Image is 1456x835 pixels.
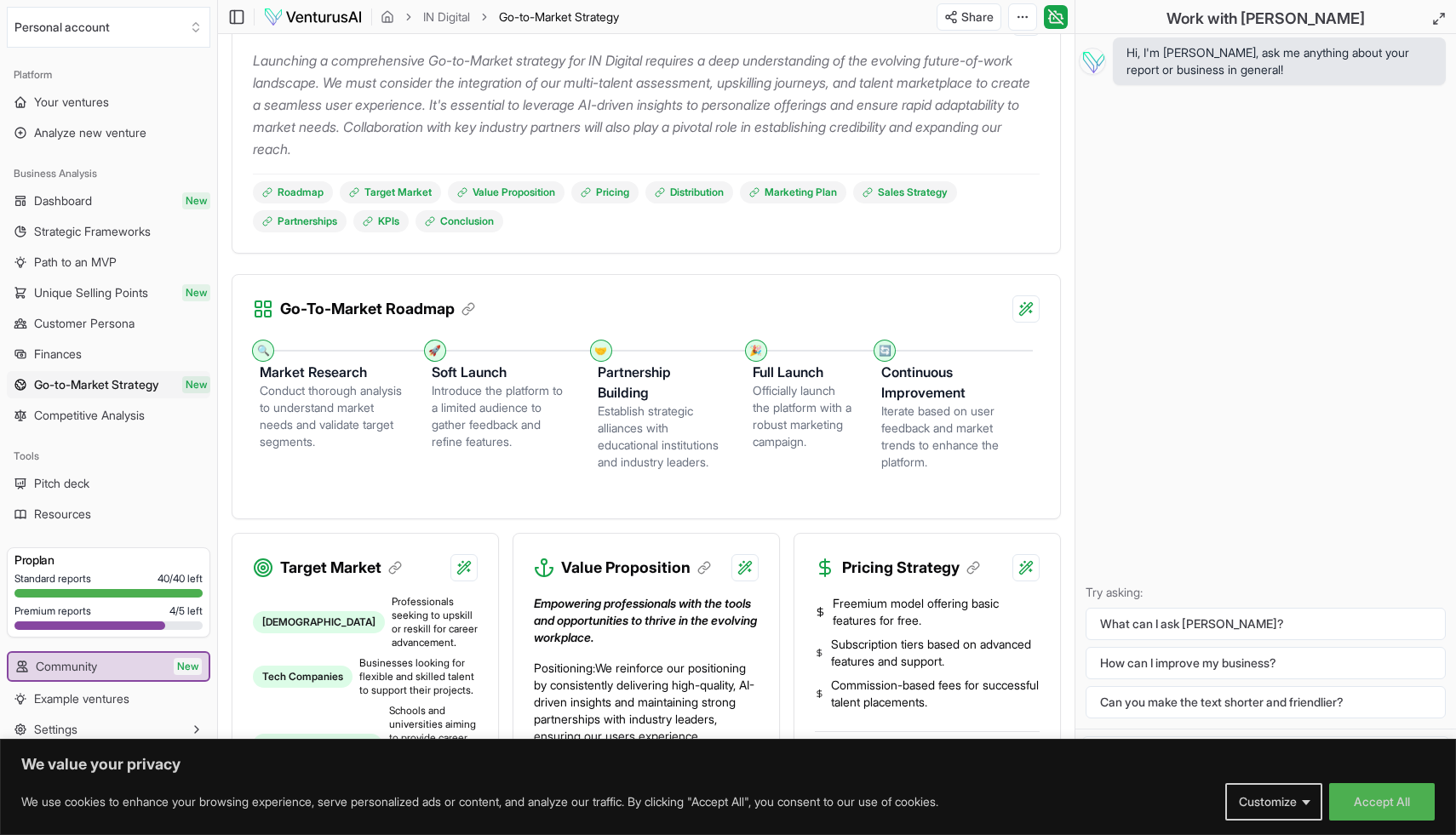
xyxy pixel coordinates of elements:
p: We value your privacy [21,754,1435,775]
a: KPIs [353,210,409,232]
a: CommunityNew [9,653,209,680]
span: Share [961,9,994,26]
p: We use cookies to enhance your browsing experience, serve personalized ads or content, and analyz... [21,792,938,812]
span: 4 / 5 left [169,604,203,618]
img: Vera [1079,48,1106,75]
button: Settings [7,716,210,743]
span: Your ventures [34,94,109,111]
a: Pricing [571,181,639,203]
a: DashboardNew [7,187,210,214]
button: Customize [1225,783,1322,821]
a: Distribution [645,181,733,203]
li: Commission-based fees for successful talent placements. [815,677,1040,711]
a: IN Digital [423,9,470,26]
div: Business Analysis [7,160,210,187]
span: New [182,284,210,301]
span: 40 / 40 left [158,572,203,586]
div: 🔍 [256,344,270,357]
span: Premium reports [14,604,91,618]
div: Tech Companies [253,666,353,688]
h3: Market Research [260,362,404,382]
a: Customer Persona [7,310,210,337]
a: Marketing Plan [740,181,846,203]
h3: Soft Launch [432,362,570,382]
a: Unique Selling PointsNew [7,279,210,306]
a: Path to an MVP [7,249,210,276]
span: Finances [34,346,82,363]
img: logo [263,7,363,27]
span: Go-to-Market Strategy [34,376,159,393]
div: [DEMOGRAPHIC_DATA] [253,611,385,633]
span: Settings [34,721,77,738]
div: Conduct thorough analysis to understand market needs and validate target segments. [260,382,404,450]
a: Sales Strategy [853,181,957,203]
button: What can I ask [PERSON_NAME]? [1086,608,1446,640]
a: Value Proposition [448,181,565,203]
h2: Work with [PERSON_NAME] [1167,7,1365,31]
h3: Continuous Improvement [881,362,1006,403]
span: New [174,658,202,675]
span: Strategic Frameworks [34,223,151,240]
a: Strategic Frameworks [7,218,210,245]
a: Target Market [340,181,441,203]
button: Select an organization [7,7,210,48]
a: Conclusion [416,210,503,232]
p: Try asking: [1086,584,1446,601]
span: New [182,192,210,209]
h3: Pro plan [14,552,203,569]
span: Schools and universities aiming to provide career readiness programs to their students. [389,704,478,786]
span: Go-to-Market Strategy [499,9,619,24]
a: Roadmap [253,181,333,203]
span: Go-to-Market Strategy [499,9,619,26]
li: Freemium model offering basic features for free. [815,595,1040,629]
div: 🔄 [878,344,891,357]
span: Customer Persona [34,315,135,332]
button: How can I improve my business? [1086,647,1446,679]
span: Resources [34,506,91,523]
div: 🤝 [594,344,608,357]
a: Resources [7,500,210,528]
span: Standard reports [14,572,91,586]
h3: Pricing Strategy [842,556,980,580]
div: 🚀 [428,344,442,357]
h3: Full Launch [753,362,855,382]
div: 🎉 [749,344,763,357]
p: Positioning: We reinforce our positioning by consistently delivering high-quality, AI-driven insi... [534,660,759,779]
button: Accept All [1329,783,1435,821]
div: Officially launch the platform with a robust marketing campaign. [753,382,855,450]
span: Competitive Analysis [34,407,145,424]
span: New [182,376,210,393]
div: Establish strategic alliances with educational institutions and industry leaders. [598,403,725,471]
a: Your ventures [7,89,210,116]
div: Platform [7,61,210,89]
a: Partnerships [253,210,347,232]
span: Analyze new venture [34,124,146,141]
a: Finances [7,340,210,368]
span: Pitch deck [34,475,89,492]
h3: Target Market [280,556,402,580]
div: Introduce the platform to a limited audience to gather feedback and refine features. [432,382,570,450]
span: Path to an MVP [34,254,117,271]
span: Dashboard [34,192,92,209]
nav: breadcrumb [381,9,619,26]
h3: Go-To-Market Roadmap [280,297,475,321]
h3: Partnership Building [598,362,725,403]
a: Competitive Analysis [7,402,210,429]
a: Analyze new venture [7,119,210,146]
span: Businesses looking for flexible and skilled talent to support their projects. [359,656,478,697]
span: Unique Selling Points [34,284,148,301]
div: Tools [7,443,210,470]
li: Subscription tiers based on advanced features and support. [815,636,1040,670]
a: Pitch deck [7,470,210,497]
button: Can you make the text shorter and friendlier? [1086,686,1446,718]
div: Iterate based on user feedback and market trends to enhance the platform. [881,403,1006,471]
button: Share [937,3,1001,31]
h3: Value Proposition [561,556,711,580]
span: Community [36,658,97,675]
a: Go-to-Market StrategyNew [7,371,210,398]
p: Empowering professionals with the tools and opportunities to thrive in the evolving workplace. [534,595,759,646]
span: Hi, I'm [PERSON_NAME], ask me anything about your report or business in general! [1126,44,1432,78]
p: Launching a comprehensive Go-to-Market strategy for IN Digital requires a deep understanding of t... [253,49,1040,160]
span: Professionals seeking to upskill or reskill for career advancement. [392,595,478,649]
span: Example ventures [34,690,129,707]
